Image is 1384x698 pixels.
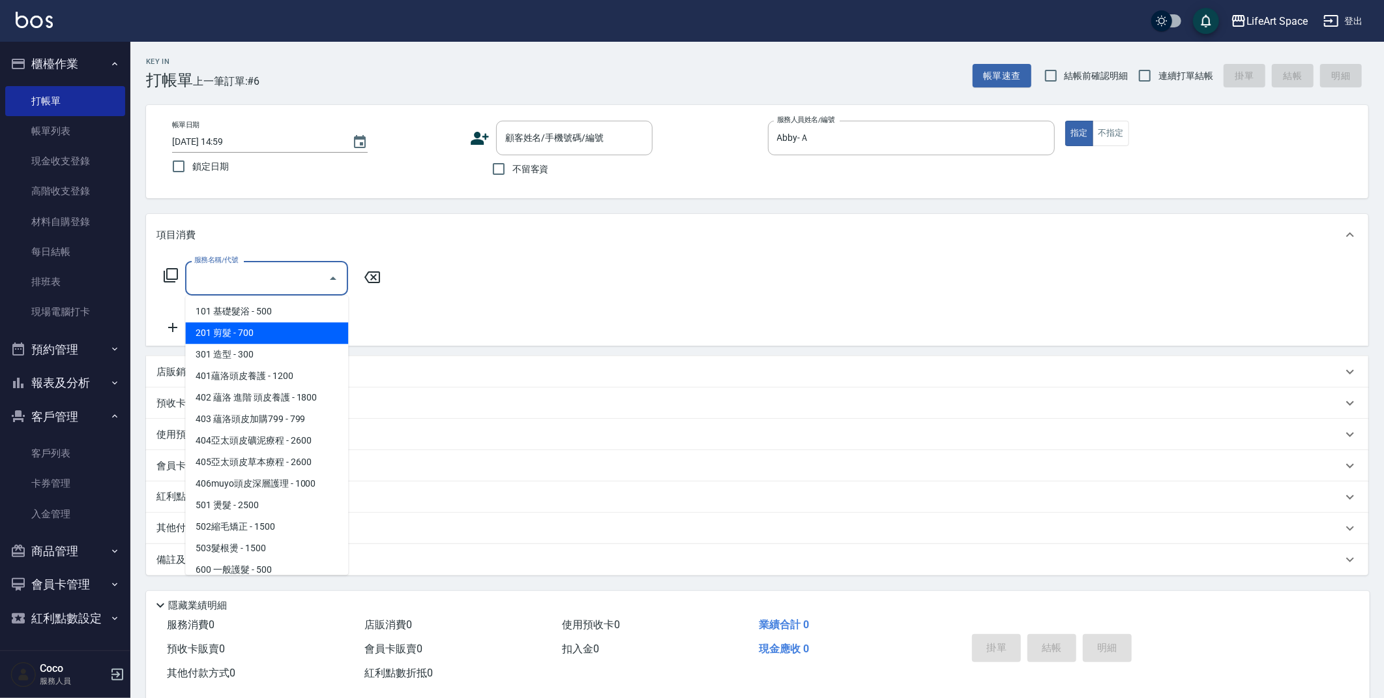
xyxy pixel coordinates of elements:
[5,47,125,81] button: 櫃檯作業
[146,387,1368,419] div: 預收卡販賣
[777,115,834,125] label: 服務人員姓名/編號
[172,120,199,130] label: 帳單日期
[1246,13,1308,29] div: LifeArt Space
[5,267,125,297] a: 排班表
[146,356,1368,387] div: 店販銷售
[40,662,106,675] h5: Coco
[185,387,348,408] span: 402 蘊洛 進階 頭皮養護 - 1800
[156,459,205,473] p: 會員卡銷售
[146,481,1368,513] div: 紅利點數
[185,322,348,344] span: 201 剪髮 - 700
[5,366,125,400] button: 報表及分析
[146,214,1368,256] div: 項目消費
[1093,121,1129,146] button: 不指定
[5,468,125,498] a: 卡券管理
[194,255,238,265] label: 服務名稱/代號
[10,661,37,688] img: Person
[344,127,375,158] button: Choose date, selected date is 2025-10-12
[146,419,1368,450] div: 使用預收卡
[5,207,125,237] a: 材料自購登錄
[185,559,348,581] span: 600 一般護髮 - 500
[16,12,53,28] img: Logo
[5,568,125,601] button: 會員卡管理
[185,451,348,473] span: 405亞太頭皮草本療程 - 2600
[5,146,125,176] a: 現金收支登錄
[167,643,225,655] span: 預收卡販賣 0
[156,490,202,504] p: 紅利點數
[5,400,125,434] button: 客戶管理
[364,643,422,655] span: 會員卡販賣 0
[146,513,1368,544] div: 其他付款方式
[156,228,196,242] p: 項目消費
[5,116,125,146] a: 帳單列表
[156,553,205,567] p: 備註及來源
[5,438,125,468] a: 客戶列表
[562,643,599,655] span: 扣入金 0
[172,131,339,153] input: YYYY/MM/DD hh:mm
[5,534,125,568] button: 商品管理
[185,473,348,494] span: 406muyo頭皮深層護理 - 1000
[364,667,433,679] span: 紅利點數折抵 0
[512,162,549,176] span: 不留客資
[146,544,1368,575] div: 備註及來源
[167,667,235,679] span: 其他付款方式 0
[167,618,214,631] span: 服務消費 0
[759,643,809,655] span: 現金應收 0
[364,618,412,631] span: 店販消費 0
[1193,8,1219,34] button: save
[5,297,125,327] a: 現場電腦打卡
[156,521,222,536] p: 其他付款方式
[146,57,193,66] h2: Key In
[973,64,1031,88] button: 帳單速查
[156,397,205,410] p: 預收卡販賣
[1158,69,1213,83] span: 連續打單結帳
[168,599,227,613] p: 隱藏業績明細
[185,430,348,451] span: 404亞太頭皮礦泥療程 - 2600
[1065,69,1128,83] span: 結帳前確認明細
[156,365,196,379] p: 店販銷售
[185,365,348,387] span: 401蘊洛頭皮養護 - 1200
[5,237,125,267] a: 每日結帳
[5,176,125,206] a: 高階收支登錄
[323,268,344,289] button: Close
[562,618,620,631] span: 使用預收卡 0
[192,160,229,174] span: 鎖定日期
[759,618,809,631] span: 業績合計 0
[1318,9,1368,33] button: 登出
[156,428,205,442] p: 使用預收卡
[185,408,348,430] span: 403 蘊洛頭皮加購799 - 799
[1226,8,1313,35] button: LifeArt Space
[193,73,260,89] span: 上一筆訂單:#6
[5,499,125,529] a: 入金管理
[185,538,348,559] span: 503髮根燙 - 1500
[185,516,348,538] span: 502縮毛矯正 - 1500
[146,450,1368,481] div: 會員卡銷售
[5,86,125,116] a: 打帳單
[40,675,106,687] p: 服務人員
[185,494,348,516] span: 501 燙髮 - 2500
[5,601,125,635] button: 紅利點數設定
[185,301,348,322] span: 101 基礎髮浴 - 500
[1065,121,1093,146] button: 指定
[185,344,348,365] span: 301 造型 - 300
[146,71,193,89] h3: 打帳單
[5,333,125,367] button: 預約管理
